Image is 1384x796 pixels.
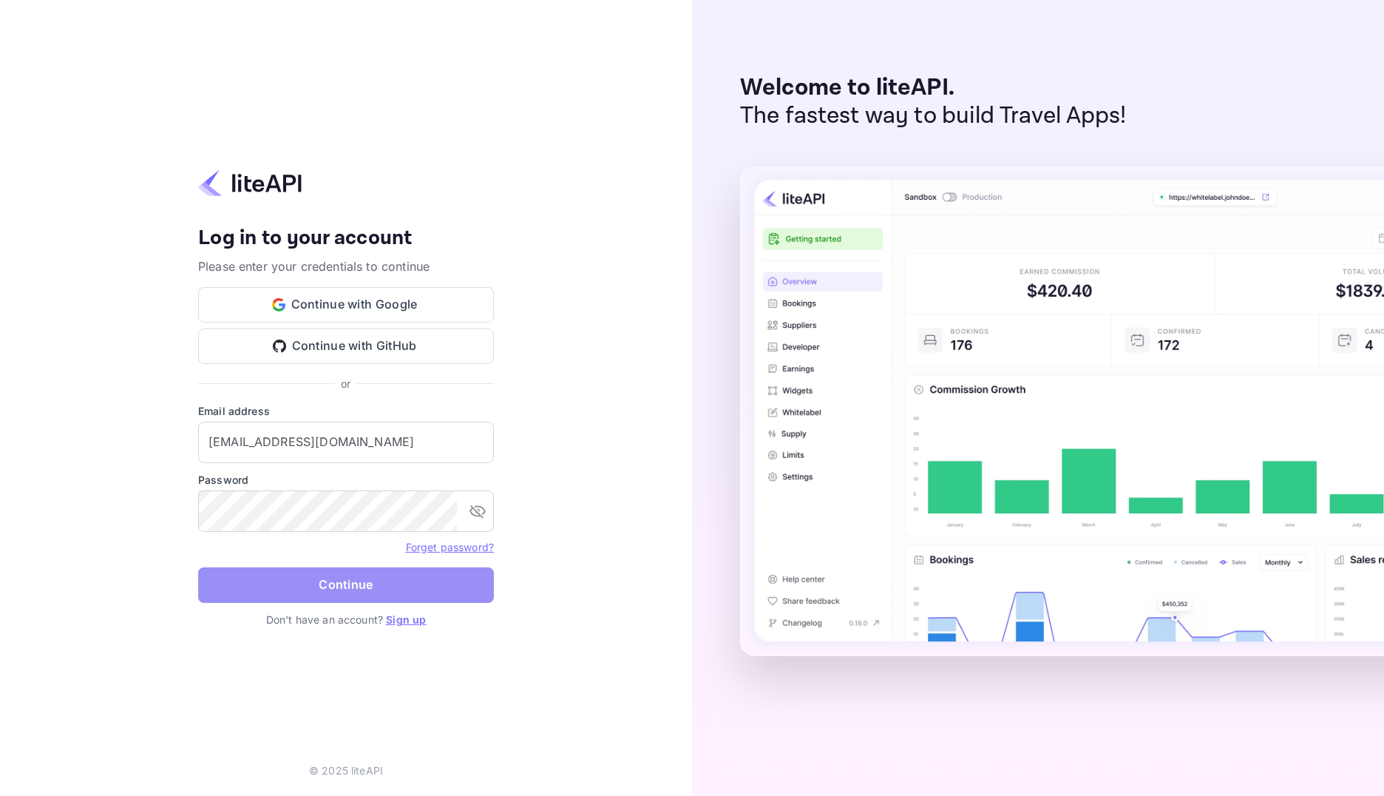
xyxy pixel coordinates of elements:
img: liteapi [198,169,302,198]
label: Email address [198,403,494,419]
a: Forget password? [406,539,494,554]
p: Please enter your credentials to continue [198,257,494,275]
a: Sign up [386,613,426,626]
input: Enter your email address [198,422,494,463]
button: Continue [198,567,494,603]
button: Continue with Google [198,287,494,323]
p: Welcome to liteAPI. [740,74,1127,102]
p: Don't have an account? [198,612,494,627]
p: © 2025 liteAPI [309,763,383,778]
a: Forget password? [406,541,494,553]
button: Continue with GitHub [198,328,494,364]
button: toggle password visibility [463,496,492,526]
h4: Log in to your account [198,226,494,252]
label: Password [198,472,494,488]
p: The fastest way to build Travel Apps! [740,102,1127,130]
p: or [341,376,350,391]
